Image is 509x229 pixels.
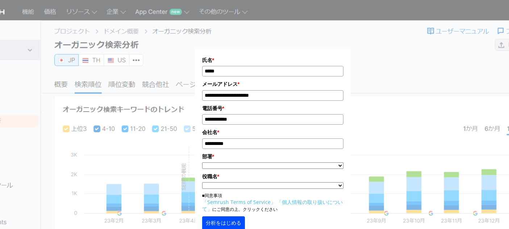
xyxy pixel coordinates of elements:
[202,153,343,161] label: 部署
[202,199,343,212] a: 「個人情報の取り扱いについて」
[202,192,343,213] p: ■同意事項 にご同意の上、クリックください
[202,199,276,205] a: 「Semrush Terms of Service」
[202,104,343,112] label: 電話番号
[202,172,343,180] label: 役職名
[202,128,343,136] label: 会社名
[202,80,343,88] label: メールアドレス
[202,56,343,64] label: 氏名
